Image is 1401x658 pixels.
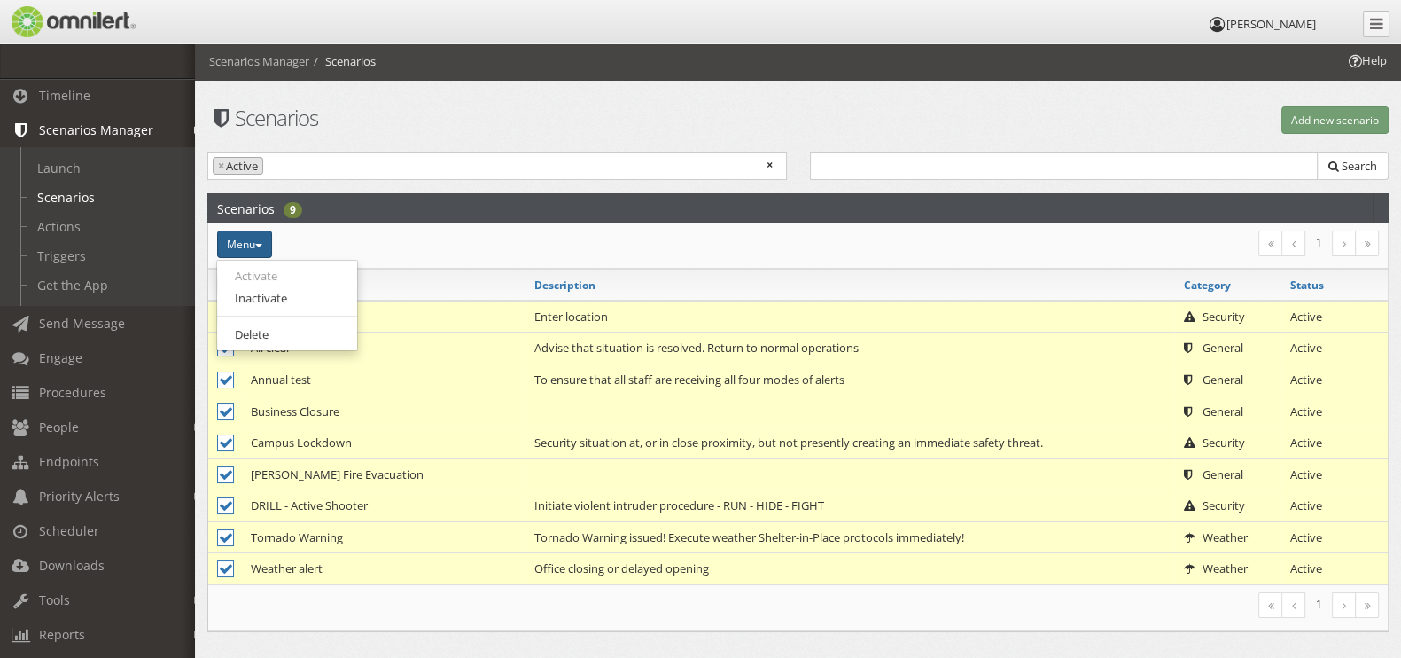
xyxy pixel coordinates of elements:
[213,157,263,176] li: Active
[218,158,224,175] span: ×
[242,301,525,333] td: Active Shooter
[242,490,525,522] td: DRILL - Active Shooter
[40,12,76,28] span: Help
[525,301,1175,333] td: Enter location
[39,419,79,435] span: People
[284,202,302,218] div: 9
[39,591,70,608] span: Tools
[1363,11,1389,37] a: Collapse Menu
[242,364,525,396] td: Annual test
[242,521,525,553] td: Tornado Warning
[1355,592,1379,618] a: Last
[1332,592,1356,618] a: Next
[9,6,136,37] img: Omnilert
[1203,497,1245,513] span: Security
[1355,231,1379,256] a: Last
[242,333,525,364] td: All clear
[1281,106,1389,134] button: Add new scenario
[525,364,1175,396] td: To ensure that all staff are receiving all four modes of alerts
[1305,592,1333,616] li: 1
[534,278,595,293] a: Description
[1342,158,1377,174] span: Search
[1290,278,1324,293] a: Status
[39,121,153,138] span: Scenarios Manager
[1258,231,1282,256] a: First
[1281,427,1388,459] td: Active
[1332,231,1356,256] a: Next
[1281,333,1388,364] td: Active
[1281,553,1388,584] td: Active
[39,522,99,539] span: Scheduler
[39,349,82,366] span: Engage
[217,231,272,258] button: Menu
[1203,435,1245,450] span: Security
[525,490,1175,522] td: Initiate violent intruder procedure - RUN - HIDE - FIGHT
[39,384,106,401] span: Procedures
[1281,592,1305,618] a: Previous
[309,53,376,70] li: Scenarios
[1203,372,1243,388] span: General
[1203,466,1243,482] span: General
[216,260,358,351] ul: Menu
[1203,340,1243,356] span: General
[1184,278,1231,293] a: Category
[39,453,99,470] span: Endpoints
[217,324,357,346] a: Delete
[1281,231,1305,256] a: Previous
[1203,529,1248,545] span: Weather
[1281,364,1388,396] td: Active
[525,553,1175,584] td: Office closing or delayed opening
[1281,521,1388,553] td: Active
[525,521,1175,553] td: Tornado Warning issued! Execute weather Shelter-in-Place protocols immediately!
[39,557,105,574] span: Downloads
[1203,309,1245,325] span: Security
[242,427,525,459] td: Campus Lockdown
[217,287,357,309] a: Inactivate
[1281,396,1388,427] td: Active
[242,396,525,427] td: Business Closure
[207,106,787,129] h1: Scenarios
[217,265,357,287] a: Activate
[1226,16,1316,32] span: [PERSON_NAME]
[1281,490,1388,522] td: Active
[1317,152,1389,181] button: Search
[1305,231,1333,255] li: 1
[39,488,120,505] span: Priority Alerts
[242,458,525,490] td: [PERSON_NAME] Fire Evacuation
[242,553,525,584] td: Weather alert
[1346,52,1387,69] span: Help
[39,315,125,332] span: Send Message
[1281,458,1388,490] td: Active
[1258,592,1282,618] a: First
[525,333,1175,364] td: Advise that situation is resolved. Return to normal operations
[767,157,773,174] span: Remove all items
[1281,301,1388,333] td: Active
[217,194,275,223] h2: Scenarios
[525,427,1175,459] td: Security situation at, or in close proximity, but not presently creating an immediate safety threat.
[1203,403,1243,419] span: General
[209,53,309,70] li: Scenarios Manager
[39,87,90,104] span: Timeline
[39,626,85,643] span: Reports
[1203,560,1248,576] span: Weather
